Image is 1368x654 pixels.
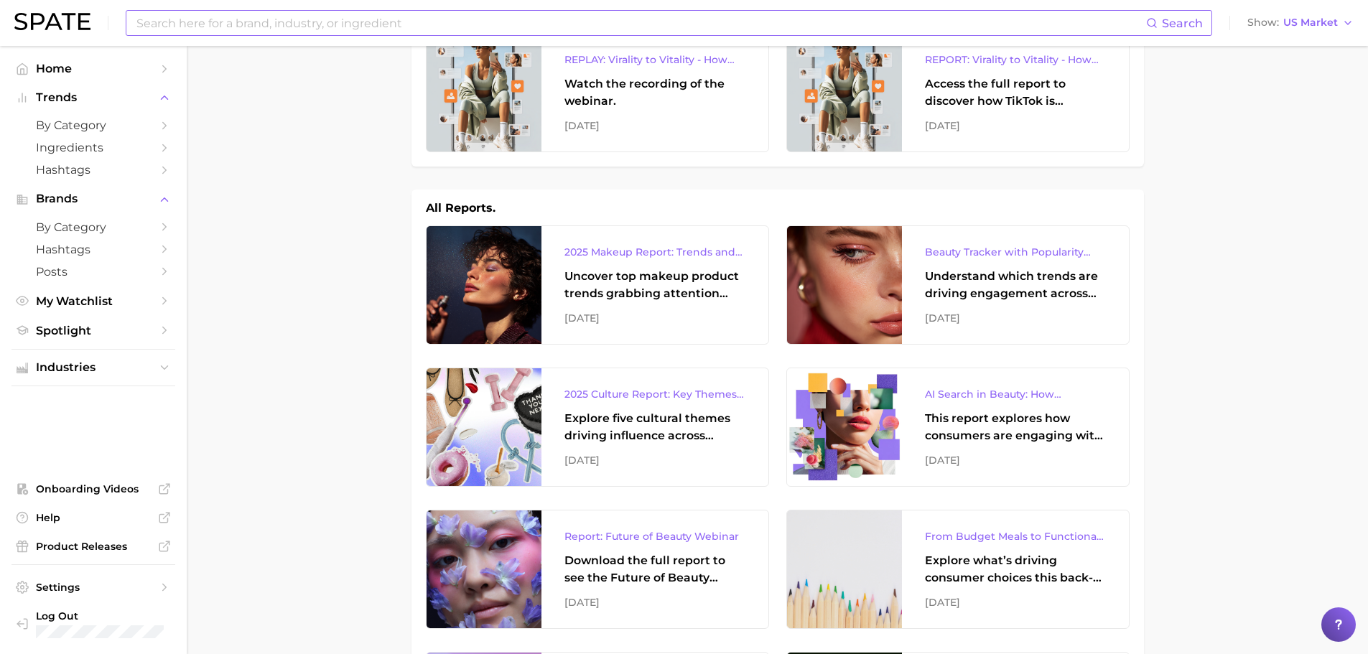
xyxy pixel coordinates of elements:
a: AI Search in Beauty: How Consumers Are Using ChatGPT vs. Google SearchThis report explores how co... [786,368,1130,487]
span: Search [1162,17,1203,30]
span: Log Out [36,609,164,622]
div: [DATE] [564,594,745,611]
div: Download the full report to see the Future of Beauty trends we unpacked during the webinar. [564,552,745,587]
div: REPLAY: Virality to Vitality - How TikTok is Driving Wellness Discovery [564,51,745,68]
a: Hashtags [11,238,175,261]
div: Explore five cultural themes driving influence across beauty, food, and pop culture. [564,410,745,444]
div: Understand which trends are driving engagement across platforms in the skin, hair, makeup, and fr... [925,268,1106,302]
a: Settings [11,576,175,598]
a: My Watchlist [11,290,175,312]
span: Product Releases [36,540,151,553]
span: Spotlight [36,324,151,337]
span: Settings [36,581,151,594]
span: by Category [36,118,151,132]
a: Report: Future of Beauty WebinarDownload the full report to see the Future of Beauty trends we un... [426,510,769,629]
a: by Category [11,216,175,238]
span: Show [1247,19,1279,27]
a: by Category [11,114,175,136]
div: [DATE] [925,594,1106,611]
span: Hashtags [36,243,151,256]
button: Industries [11,357,175,378]
a: Posts [11,261,175,283]
div: From Budget Meals to Functional Snacks: Food & Beverage Trends Shaping Consumer Behavior This Sch... [925,528,1106,545]
span: Posts [36,265,151,279]
div: Access the full report to discover how TikTok is reshaping the wellness landscape, from product d... [925,75,1106,110]
div: [DATE] [925,309,1106,327]
div: Report: Future of Beauty Webinar [564,528,745,545]
a: Beauty Tracker with Popularity IndexUnderstand which trends are driving engagement across platfor... [786,225,1130,345]
button: Brands [11,188,175,210]
div: [DATE] [564,117,745,134]
span: My Watchlist [36,294,151,308]
div: [DATE] [564,452,745,469]
div: [DATE] [564,309,745,327]
a: REPLAY: Virality to Vitality - How TikTok is Driving Wellness DiscoveryWatch the recording of the... [426,33,769,152]
img: SPATE [14,13,90,30]
div: REPORT: Virality to Vitality - How TikTok is Driving Wellness Discovery [925,51,1106,68]
a: 2025 Culture Report: Key Themes That Are Shaping Consumer DemandExplore five cultural themes driv... [426,368,769,487]
div: This report explores how consumers are engaging with AI-powered search tools — and what it means ... [925,410,1106,444]
a: From Budget Meals to Functional Snacks: Food & Beverage Trends Shaping Consumer Behavior This Sch... [786,510,1130,629]
span: Industries [36,361,151,374]
div: 2025 Makeup Report: Trends and Brands to Watch [564,243,745,261]
a: Hashtags [11,159,175,181]
div: Explore what’s driving consumer choices this back-to-school season From budget-friendly meals to ... [925,552,1106,587]
button: Trends [11,87,175,108]
span: Home [36,62,151,75]
div: [DATE] [925,452,1106,469]
h1: All Reports. [426,200,495,217]
span: Onboarding Videos [36,482,151,495]
span: Trends [36,91,151,104]
a: 2025 Makeup Report: Trends and Brands to WatchUncover top makeup product trends grabbing attentio... [426,225,769,345]
div: [DATE] [925,117,1106,134]
a: REPORT: Virality to Vitality - How TikTok is Driving Wellness DiscoveryAccess the full report to ... [786,33,1130,152]
div: Beauty Tracker with Popularity Index [925,243,1106,261]
div: 2025 Culture Report: Key Themes That Are Shaping Consumer Demand [564,386,745,403]
span: Hashtags [36,163,151,177]
button: ShowUS Market [1244,14,1357,32]
a: Product Releases [11,536,175,557]
span: US Market [1283,19,1338,27]
a: Home [11,57,175,80]
a: Onboarding Videos [11,478,175,500]
span: Brands [36,192,151,205]
a: Log out. Currently logged in with e-mail gflores@golin.com. [11,605,175,643]
a: Ingredients [11,136,175,159]
input: Search here for a brand, industry, or ingredient [135,11,1146,35]
span: Help [36,511,151,524]
a: Spotlight [11,319,175,342]
div: Watch the recording of the webinar. [564,75,745,110]
div: Uncover top makeup product trends grabbing attention across eye, lip, and face makeup, and the br... [564,268,745,302]
span: by Category [36,220,151,234]
div: AI Search in Beauty: How Consumers Are Using ChatGPT vs. Google Search [925,386,1106,403]
span: Ingredients [36,141,151,154]
a: Help [11,507,175,528]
